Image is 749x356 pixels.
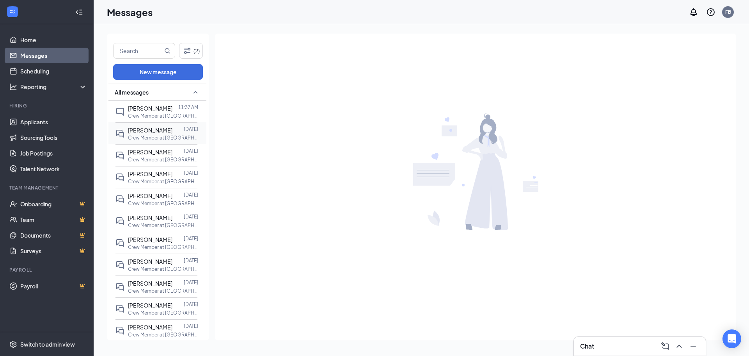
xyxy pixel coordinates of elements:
[128,214,172,221] span: [PERSON_NAME]
[183,46,192,55] svg: Filter
[128,288,198,294] p: Crew Member at [GEOGRAPHIC_DATA]
[128,266,198,272] p: Crew Member at [GEOGRAPHIC_DATA]
[184,191,198,198] p: [DATE]
[20,161,87,177] a: Talent Network
[179,43,203,59] button: Filter (2)
[9,184,85,191] div: Team Management
[128,309,198,316] p: Crew Member at [GEOGRAPHIC_DATA]
[673,340,685,352] button: ChevronUp
[722,329,741,348] div: Open Intercom Messenger
[128,258,172,265] span: [PERSON_NAME]
[20,32,87,48] a: Home
[115,238,125,248] svg: DoubleChat
[128,170,172,177] span: [PERSON_NAME]
[9,8,16,16] svg: WorkstreamLogo
[115,173,125,182] svg: DoubleChat
[128,148,172,156] span: [PERSON_NAME]
[128,244,198,250] p: Crew Member at [GEOGRAPHIC_DATA]
[128,127,172,134] span: [PERSON_NAME]
[725,9,731,15] div: FB
[689,7,698,17] svg: Notifications
[115,304,125,313] svg: DoubleChat
[674,342,684,351] svg: ChevronUp
[115,129,125,138] svg: DoubleChat
[20,83,87,91] div: Reporting
[184,323,198,329] p: [DATE]
[184,148,198,154] p: [DATE]
[128,178,198,185] p: Crew Member at [GEOGRAPHIC_DATA]
[184,257,198,264] p: [DATE]
[164,48,170,54] svg: MagnifyingGlass
[9,267,85,273] div: Payroll
[659,340,671,352] button: ComposeMessage
[107,5,153,19] h1: Messages
[706,7,715,17] svg: QuestionInfo
[184,235,198,242] p: [DATE]
[178,104,198,111] p: 11:37 AM
[128,200,198,207] p: Crew Member at [GEOGRAPHIC_DATA]
[115,260,125,270] svg: DoubleChat
[128,105,172,112] span: [PERSON_NAME]
[20,114,87,130] a: Applicants
[9,83,17,91] svg: Analysis
[20,243,87,259] a: SurveysCrown
[128,331,198,338] p: Crew Member at [GEOGRAPHIC_DATA]
[128,324,172,331] span: [PERSON_NAME]
[128,113,198,119] p: Crew Member at [GEOGRAPHIC_DATA]
[115,88,149,96] span: All messages
[184,301,198,308] p: [DATE]
[115,107,125,116] svg: ChatInactive
[115,326,125,335] svg: DoubleChat
[128,302,172,309] span: [PERSON_NAME]
[20,63,87,79] a: Scheduling
[580,342,594,351] h3: Chat
[128,222,198,229] p: Crew Member at [GEOGRAPHIC_DATA]
[689,342,698,351] svg: Minimize
[20,278,87,294] a: PayrollCrown
[114,43,163,58] input: Search
[128,236,172,243] span: [PERSON_NAME]
[184,279,198,286] p: [DATE]
[20,212,87,227] a: TeamCrown
[113,64,203,80] button: New message
[128,156,198,163] p: Crew Member at [GEOGRAPHIC_DATA]
[9,340,17,348] svg: Settings
[115,151,125,160] svg: DoubleChat
[20,130,87,145] a: Sourcing Tools
[184,213,198,220] p: [DATE]
[9,102,85,109] div: Hiring
[128,134,198,141] p: Crew Member at [GEOGRAPHIC_DATA]
[184,126,198,132] p: [DATE]
[20,48,87,63] a: Messages
[75,8,83,16] svg: Collapse
[660,342,670,351] svg: ComposeMessage
[20,227,87,243] a: DocumentsCrown
[115,216,125,226] svg: DoubleChat
[115,195,125,204] svg: DoubleChat
[128,192,172,199] span: [PERSON_NAME]
[115,282,125,292] svg: DoubleChat
[20,196,87,212] a: OnboardingCrown
[687,340,699,352] button: Minimize
[184,170,198,176] p: [DATE]
[191,88,200,97] svg: SmallChevronUp
[20,340,75,348] div: Switch to admin view
[20,145,87,161] a: Job Postings
[128,280,172,287] span: [PERSON_NAME]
